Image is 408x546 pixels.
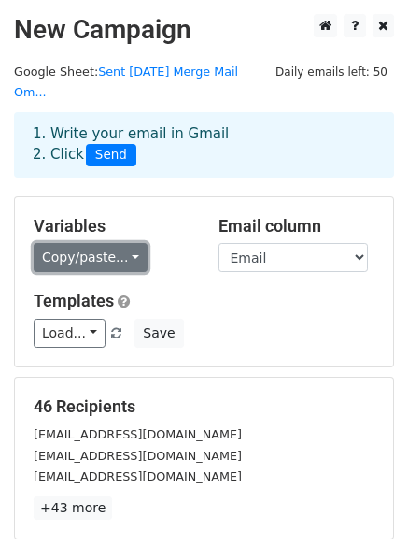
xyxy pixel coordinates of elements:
[34,469,242,483] small: [EMAIL_ADDRESS][DOMAIN_NAME]
[269,65,394,79] a: Daily emails left: 50
[14,14,394,46] h2: New Campaign
[34,496,112,520] a: +43 more
[34,449,242,463] small: [EMAIL_ADDRESS][DOMAIN_NAME]
[34,319,106,348] a: Load...
[34,243,148,272] a: Copy/paste...
[134,319,183,348] button: Save
[34,427,242,441] small: [EMAIL_ADDRESS][DOMAIN_NAME]
[315,456,408,546] iframe: Chat Widget
[34,396,374,417] h5: 46 Recipients
[269,62,394,82] span: Daily emails left: 50
[14,65,238,100] small: Google Sheet:
[34,291,114,310] a: Templates
[14,65,238,100] a: Sent [DATE] Merge Mail Om...
[34,216,190,237] h5: Variables
[19,123,389,166] div: 1. Write your email in Gmail 2. Click
[86,144,136,166] span: Send
[218,216,375,237] h5: Email column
